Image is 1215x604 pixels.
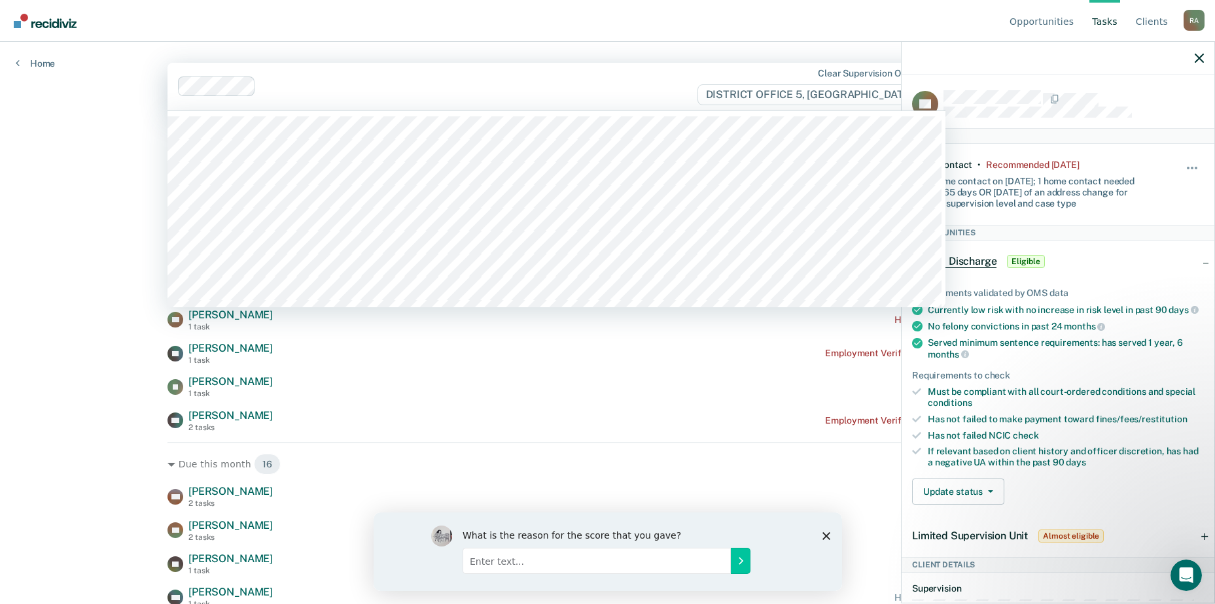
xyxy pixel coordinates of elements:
[188,322,273,331] div: 1 task
[825,415,1047,426] div: Employment Verification recommended a month ago
[188,566,273,575] div: 1 task
[928,337,1204,360] div: Served minimum sentence requirements: has served 1 year, 6
[188,389,273,398] div: 1 task
[167,454,1048,475] div: Due this month
[928,430,1204,441] div: Has not failed NCIC
[894,314,1048,326] div: Home contact recommended [DATE]
[977,159,981,171] div: •
[818,68,929,79] div: Clear supervision officers
[902,515,1214,557] div: Limited Supervision UnitAlmost eligible
[912,583,1204,594] dt: Supervision
[912,288,1204,299] div: Requirements validated by OMS data
[188,552,273,565] span: [PERSON_NAME]
[928,320,1204,332] div: No felony convictions in past 24
[912,478,1004,505] button: Update status
[1064,321,1105,331] span: months
[254,454,281,475] span: 16
[188,309,273,321] span: [PERSON_NAME]
[1007,255,1044,268] span: Eligible
[188,423,273,432] div: 2 tasks
[902,225,1214,241] div: Opportunities
[188,342,273,354] span: [PERSON_NAME]
[16,58,55,69] a: Home
[188,409,273,422] span: [PERSON_NAME]
[928,446,1204,468] div: If relevant based on client history and officer discretion, has had a negative UA within the past 90
[825,348,1047,359] div: Employment Verification recommended a month ago
[1184,10,1205,31] button: Profile dropdown button
[912,370,1204,381] div: Requirements to check
[1184,10,1205,31] div: R A
[697,84,932,105] span: DISTRICT OFFICE 5, [GEOGRAPHIC_DATA]
[188,533,273,542] div: 2 tasks
[1013,430,1038,441] span: check
[188,499,273,508] div: 2 tasks
[928,349,969,360] span: months
[894,592,1048,603] div: Home contact recommended [DATE]
[928,304,1204,316] div: Currently low risk with no increase in risk level in past 90
[902,128,1214,144] div: Tasks
[912,529,1028,542] span: Limited Supervision Unit
[1066,457,1085,467] span: days
[912,255,996,268] span: Earned Discharge
[374,512,842,591] iframe: Survey by Kim from Recidiviz
[1171,560,1202,591] iframe: Intercom live chat
[1038,529,1104,543] span: Almost eligible
[188,375,273,388] span: [PERSON_NAME]
[188,485,273,497] span: [PERSON_NAME]
[986,159,1079,171] div: Recommended 3 months ago
[902,557,1214,573] div: Client Details
[928,414,1204,425] div: Has not failed to make payment toward
[928,386,1204,409] div: Must be compliant with all court-ordered conditions and special
[1096,414,1188,424] span: fines/fees/restitution
[188,356,273,365] div: 1 task
[188,586,273,598] span: [PERSON_NAME]
[188,519,273,531] span: [PERSON_NAME]
[912,171,1155,209] div: Last home contact on [DATE]; 1 home contact needed every 365 days OR [DATE] of an address change ...
[1169,305,1198,315] span: days
[928,397,972,408] span: conditions
[14,14,77,28] img: Recidiviz
[902,241,1214,282] div: Earned DischargeEligible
